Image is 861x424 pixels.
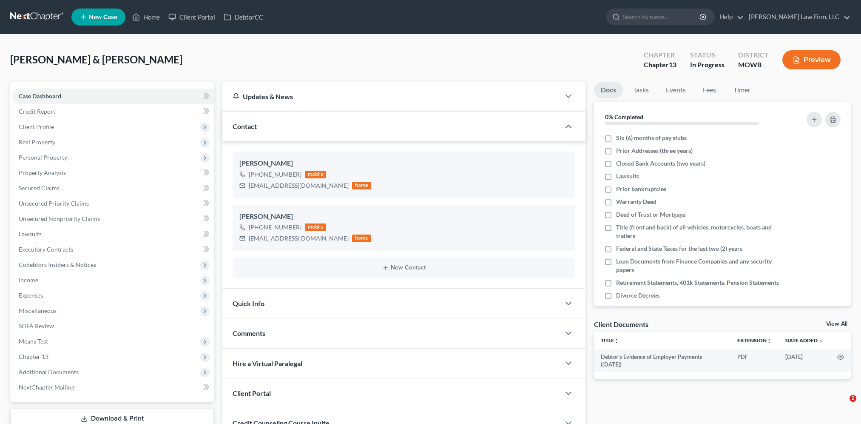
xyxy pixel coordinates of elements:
a: Client Portal [164,9,219,25]
a: Events [659,82,693,98]
span: Hire a Virtual Paralegal [233,359,302,367]
a: Executory Contracts [12,242,214,257]
span: Miscellaneous [19,307,57,314]
span: Unsecured Nonpriority Claims [19,215,100,222]
a: Unsecured Nonpriority Claims [12,211,214,226]
span: Chapter 13 [19,353,48,360]
div: [PERSON_NAME] [239,158,568,169]
div: [PERSON_NAME] [239,212,568,222]
button: Preview [782,50,841,69]
span: Real Property [19,138,55,146]
a: View All [826,321,847,327]
span: Title (front and back) of all vehicles, motorcycles, boats and trailers [616,223,779,240]
div: Client Documents [594,320,648,329]
span: Codebtors Insiders & Notices [19,261,96,268]
a: Case Dashboard [12,89,214,104]
a: Extensionunfold_more [737,337,772,344]
span: Client Portal [233,389,271,397]
span: Secured Claims [19,184,60,192]
span: Case Dashboard [19,92,61,100]
span: Contact [233,122,257,130]
a: Timer [727,82,757,98]
span: Six (6) months of pay stubs [616,134,687,142]
span: Expenses [19,292,43,299]
a: Property Analysis [12,165,214,180]
div: In Progress [690,60,725,70]
div: [EMAIL_ADDRESS][DOMAIN_NAME] [249,234,349,243]
div: [EMAIL_ADDRESS][DOMAIN_NAME] [249,181,349,190]
div: [PHONE_NUMBER] [249,170,301,179]
span: Copy of Driver's License [616,304,679,312]
span: Lawsuits [19,230,42,238]
a: Docs [594,82,623,98]
span: Prior Addresses (three years) [616,146,693,155]
span: Executory Contracts [19,246,73,253]
a: [PERSON_NAME] Law Firm, LLC [744,9,850,25]
span: New Case [89,14,117,20]
div: home [352,235,371,242]
span: Prior bankruptcies [616,185,666,193]
span: Credit Report [19,108,55,115]
span: Federal and State Taxes for the last two (2) years [616,244,742,253]
span: 2 [850,395,856,402]
span: NextChapter Mailing [19,384,74,391]
button: New Contact [239,264,568,271]
span: Lawsuits [616,172,639,180]
div: Chapter [644,50,676,60]
i: expand_more [818,338,824,344]
input: Search by name... [623,9,701,25]
span: Income [19,276,38,284]
div: home [352,182,371,189]
a: DebtorCC [219,9,267,25]
span: Retirement Statements, 401k Statements, Pension Statements [616,278,779,287]
a: Secured Claims [12,180,214,196]
a: Fees [696,82,723,98]
td: PDF [730,349,779,372]
td: [DATE] [779,349,830,372]
div: Status [690,50,725,60]
span: Loan Documents from Finance Companies and any security papers [616,257,779,274]
span: Unsecured Priority Claims [19,200,89,207]
a: Titleunfold_more [601,337,619,344]
div: MOWB [738,60,769,70]
a: Home [128,9,164,25]
div: mobile [305,223,326,231]
span: SOFA Review [19,322,54,329]
div: mobile [305,171,326,178]
span: Divorce Decrees [616,291,659,300]
i: unfold_more [614,338,619,344]
a: Credit Report [12,104,214,119]
a: Help [715,9,744,25]
a: SOFA Review [12,318,214,334]
span: Deed of Trust or Mortgage [616,210,685,219]
a: NextChapter Mailing [12,380,214,395]
a: Tasks [626,82,656,98]
iframe: Intercom live chat [832,395,852,415]
span: Means Test [19,338,48,345]
strong: 0% Completed [605,113,643,120]
div: [PHONE_NUMBER] [249,223,301,232]
span: Client Profile [19,123,54,130]
div: District [738,50,769,60]
a: Lawsuits [12,226,214,242]
span: Warranty Deed [616,198,656,206]
span: Property Analysis [19,169,66,176]
span: Comments [233,329,265,337]
span: 13 [669,60,676,69]
td: Debtor’s Evidence of Employer Payments ([DATE]) [594,349,730,372]
span: Closed Bank Accounts (two years) [616,159,705,168]
span: Additional Documents [19,368,79,375]
a: Unsecured Priority Claims [12,196,214,211]
span: [PERSON_NAME] & [PERSON_NAME] [10,53,182,66]
div: Chapter [644,60,676,70]
i: unfold_more [767,338,772,344]
a: Date Added expand_more [785,337,824,344]
span: Quick Info [233,299,264,307]
div: Updates & News [233,92,550,101]
span: Personal Property [19,154,67,161]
